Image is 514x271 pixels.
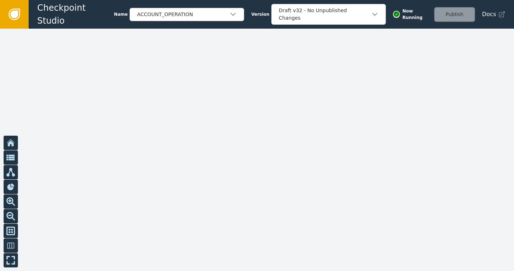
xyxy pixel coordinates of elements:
[130,8,244,21] button: ACCOUNT_OPERATION
[114,11,128,18] span: Name
[37,1,114,27] span: Checkpoint Studio
[137,11,229,18] div: ACCOUNT_OPERATION
[279,7,371,22] div: Draft v32 - No Unpublished Changes
[482,10,505,19] a: Docs
[482,10,496,19] span: Docs
[402,8,429,21] span: Now Running
[271,4,386,25] button: Draft v32 - No Unpublished Changes
[251,11,270,18] span: Version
